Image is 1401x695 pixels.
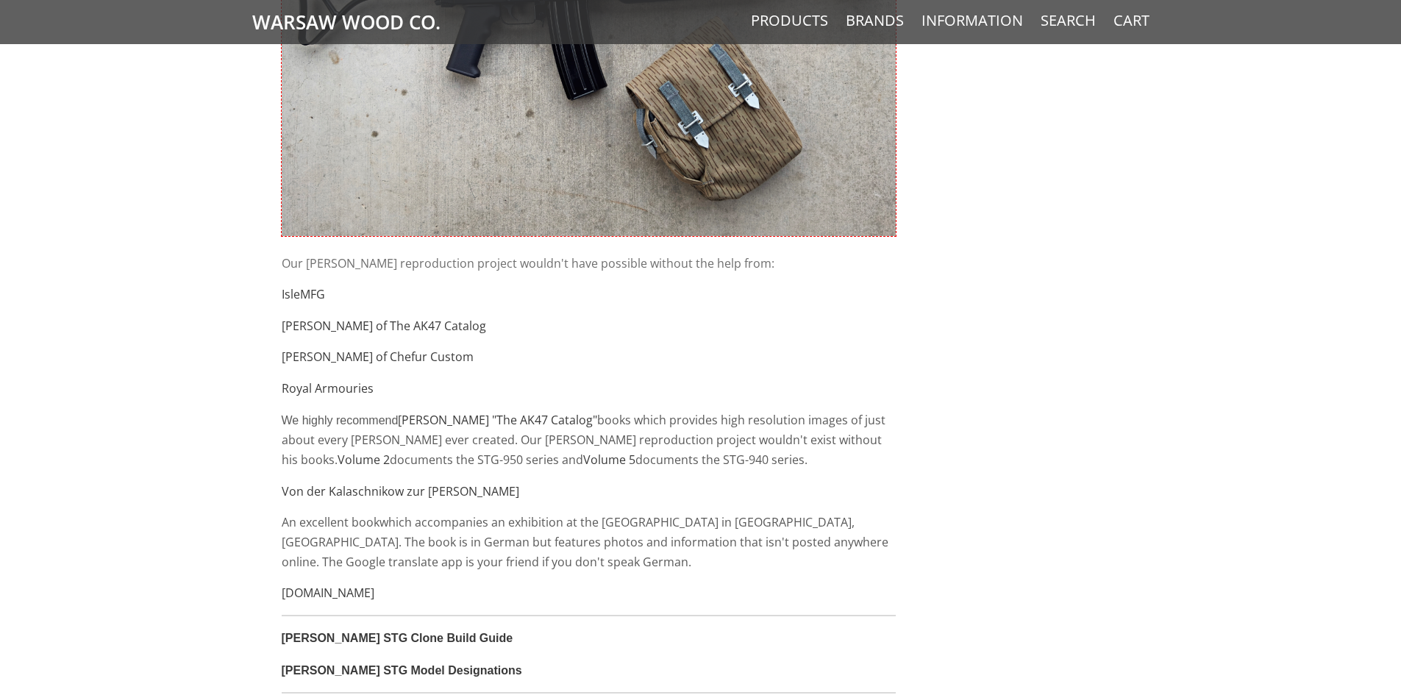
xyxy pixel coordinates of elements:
a: [PERSON_NAME] of The AK47 Catalog [282,318,486,334]
p: Our [PERSON_NAME] reproduction project wouldn't have possible without the help from: [282,254,896,274]
span: documents the STG-950 series and [390,452,583,468]
a: Cart [1113,11,1149,30]
a: Volume 5 [583,452,635,468]
span: An excellent book [282,514,379,530]
a: Royal Armouries [282,380,374,396]
a: Von der Kalaschnikow zur [PERSON_NAME] [282,483,519,499]
a: Information [921,11,1023,30]
a: [PERSON_NAME] STG Model Designations [282,662,522,678]
a: Brands [846,11,904,30]
span: books which provides high resolution images of just about every [PERSON_NAME] ever created. Our [... [282,412,886,468]
a: [PERSON_NAME] STG Clone Build Guide [282,632,513,644]
a: Products [751,11,828,30]
a: IsleMFG [282,286,325,302]
span: We highly recommend [282,414,399,427]
span: [PERSON_NAME] STG Model Designations [282,664,522,677]
a: Search [1041,11,1096,30]
span: which accompanies an exhibition at the [GEOGRAPHIC_DATA] in [GEOGRAPHIC_DATA], [GEOGRAPHIC_DATA].... [282,514,888,569]
a: [PERSON_NAME] "The AK47 Catalog" [398,412,597,428]
a: Volume 2 [338,452,390,468]
span: documents the STG-940 series. [635,452,808,468]
a: [PERSON_NAME] of Chefur Custom [282,349,474,365]
a: [DOMAIN_NAME] [282,585,374,601]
